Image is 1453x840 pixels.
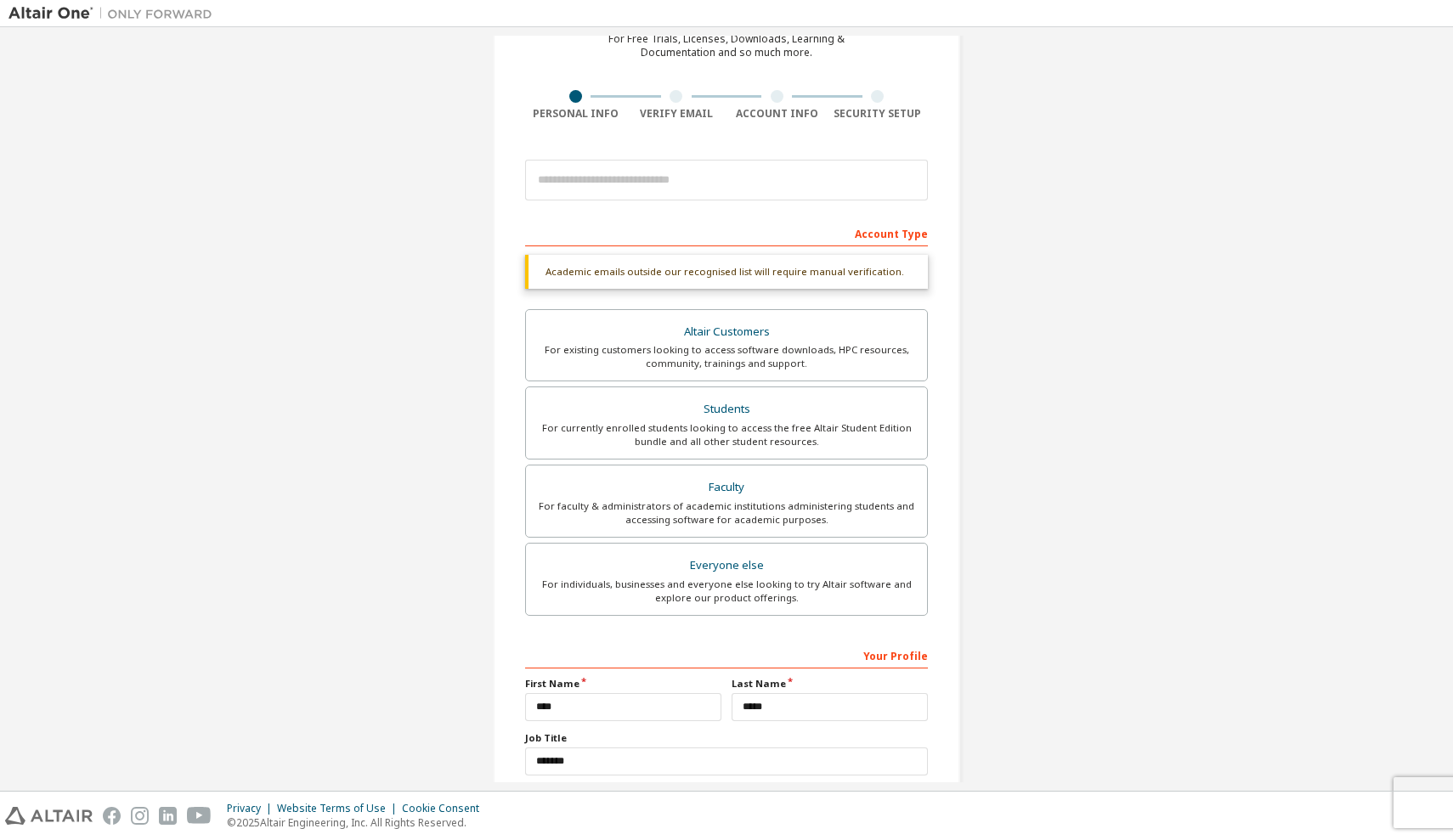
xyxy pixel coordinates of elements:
[536,476,917,499] div: Faculty
[525,107,626,121] div: Personal Info
[227,802,277,815] div: Privacy
[536,421,917,448] div: For currently enrolled students looking to access the free Altair Student Edition bundle and all ...
[402,802,489,815] div: Cookie Consent
[5,807,93,825] img: altair_logo.svg
[525,255,928,289] div: Academic emails outside our recognised list will require manual verification.
[159,807,177,825] img: linkedin.svg
[536,554,917,578] div: Everyone else
[277,802,402,815] div: Website Terms of Use
[227,815,489,830] p: © 2025 Altair Engineering, Inc. All Rights Reserved.
[525,219,928,246] div: Account Type
[732,677,928,691] label: Last Name
[536,499,917,527] div: For faculty & administrators of academic institutions administering students and accessing softwa...
[608,32,845,59] div: For Free Trials, Licenses, Downloads, Learning & Documentation and so much more.
[536,343,917,370] div: For existing customers looking to access software downloads, HPC resources, community, trainings ...
[626,107,727,121] div: Verify Email
[8,5,221,22] img: Altair One
[536,578,917,605] div: For individuals, businesses and everyone else looking to try Altair software and explore our prod...
[525,677,721,691] label: First Name
[828,107,929,121] div: Security Setup
[536,397,917,421] div: Students
[103,807,121,825] img: facebook.svg
[525,731,928,745] label: Job Title
[131,807,149,825] img: instagram.svg
[187,807,212,825] img: youtube.svg
[525,641,928,668] div: Your Profile
[726,107,828,121] div: Account Info
[536,320,917,344] div: Altair Customers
